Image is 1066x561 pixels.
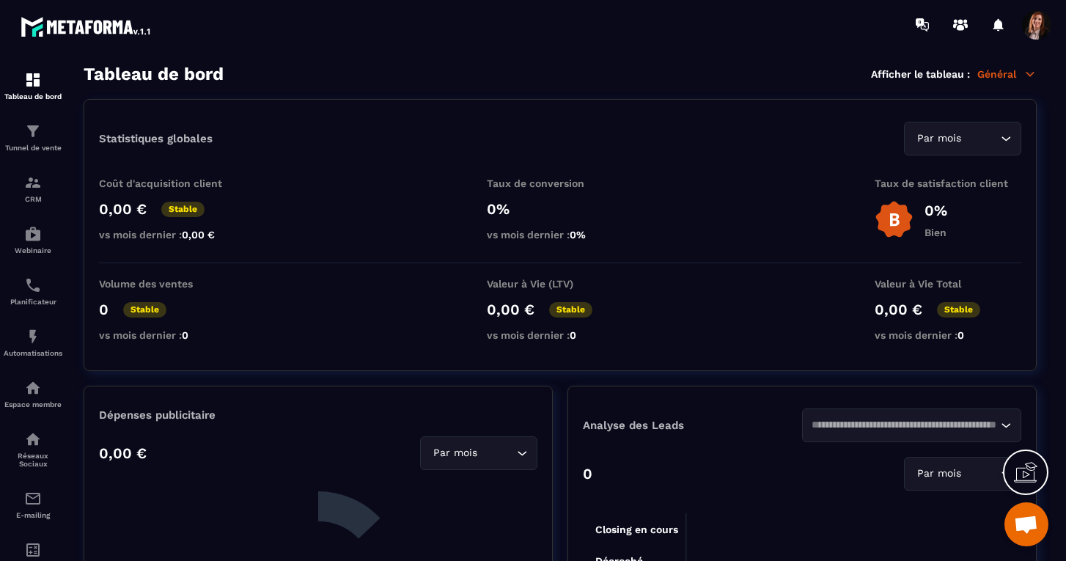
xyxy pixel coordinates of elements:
div: Search for option [802,408,1021,442]
p: Réseaux Sociaux [4,452,62,468]
p: 0% [925,202,947,219]
a: Ouvrir le chat [1004,502,1048,546]
input: Search for option [964,466,997,482]
p: 0,00 € [99,444,147,462]
a: automationsautomationsEspace membre [4,368,62,419]
p: 0 [583,465,592,483]
img: automations [24,225,42,243]
p: Stable [123,302,166,318]
div: Search for option [420,436,537,470]
span: 0% [570,229,586,241]
img: email [24,490,42,507]
p: Valeur à Vie Total [875,278,1021,290]
p: 0% [487,200,633,218]
p: Planificateur [4,298,62,306]
input: Search for option [812,417,997,433]
p: Bien [925,227,947,238]
input: Search for option [964,131,997,147]
p: Coût d'acquisition client [99,177,246,189]
img: social-network [24,430,42,448]
p: 0,00 € [875,301,922,318]
p: Espace membre [4,400,62,408]
input: Search for option [480,445,513,461]
h3: Tableau de bord [84,64,224,84]
p: vs mois dernier : [99,229,246,241]
img: formation [24,71,42,89]
span: 0 [182,329,188,341]
img: automations [24,379,42,397]
p: vs mois dernier : [487,329,633,341]
div: Search for option [904,457,1021,491]
p: Statistiques globales [99,132,213,145]
a: formationformationTableau de bord [4,60,62,111]
p: Stable [549,302,592,318]
p: E-mailing [4,511,62,519]
span: Par mois [430,445,480,461]
p: 0,00 € [487,301,534,318]
a: formationformationCRM [4,163,62,214]
p: Tunnel de vente [4,144,62,152]
img: accountant [24,541,42,559]
p: vs mois dernier : [875,329,1021,341]
span: 0 [570,329,576,341]
p: Général [977,67,1037,81]
a: automationsautomationsAutomatisations [4,317,62,368]
p: Dépenses publicitaire [99,408,537,422]
p: Stable [937,302,980,318]
span: 0 [957,329,964,341]
p: Analyse des Leads [583,419,802,432]
img: logo [21,13,152,40]
p: Valeur à Vie (LTV) [487,278,633,290]
div: Search for option [904,122,1021,155]
p: Tableau de bord [4,92,62,100]
p: 0 [99,301,109,318]
img: formation [24,122,42,140]
a: emailemailE-mailing [4,479,62,530]
a: schedulerschedulerPlanificateur [4,265,62,317]
p: Webinaire [4,246,62,254]
span: 0,00 € [182,229,215,241]
p: vs mois dernier : [99,329,246,341]
p: Automatisations [4,349,62,357]
span: Par mois [914,131,964,147]
p: Afficher le tableau : [871,68,970,80]
p: vs mois dernier : [487,229,633,241]
tspan: Closing en cours [595,524,678,536]
p: 0,00 € [99,200,147,218]
a: formationformationTunnel de vente [4,111,62,163]
p: Volume des ventes [99,278,246,290]
img: b-badge-o.b3b20ee6.svg [875,200,914,239]
a: social-networksocial-networkRéseaux Sociaux [4,419,62,479]
p: CRM [4,195,62,203]
p: Taux de conversion [487,177,633,189]
img: formation [24,174,42,191]
a: automationsautomationsWebinaire [4,214,62,265]
img: scheduler [24,276,42,294]
p: Stable [161,202,205,217]
img: automations [24,328,42,345]
p: Taux de satisfaction client [875,177,1021,189]
span: Par mois [914,466,964,482]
